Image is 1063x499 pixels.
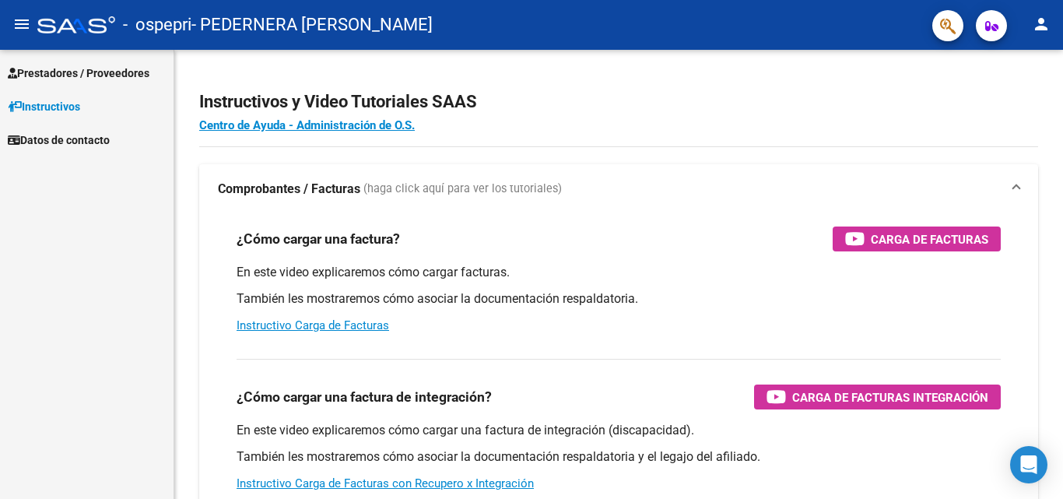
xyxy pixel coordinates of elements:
div: Open Intercom Messenger [1010,446,1047,483]
button: Carga de Facturas Integración [754,385,1001,409]
a: Instructivo Carga de Facturas con Recupero x Integración [237,476,534,490]
strong: Comprobantes / Facturas [218,181,360,198]
span: Carga de Facturas Integración [792,388,988,407]
a: Centro de Ayuda - Administración de O.S. [199,118,415,132]
h2: Instructivos y Video Tutoriales SAAS [199,87,1038,117]
span: Instructivos [8,98,80,115]
mat-expansion-panel-header: Comprobantes / Facturas (haga click aquí para ver los tutoriales) [199,164,1038,214]
span: Prestadores / Proveedores [8,65,149,82]
span: Carga de Facturas [871,230,988,249]
span: - ospepri [123,8,191,42]
p: En este video explicaremos cómo cargar una factura de integración (discapacidad). [237,422,1001,439]
mat-icon: person [1032,15,1051,33]
span: Datos de contacto [8,132,110,149]
p: También les mostraremos cómo asociar la documentación respaldatoria. [237,290,1001,307]
span: (haga click aquí para ver los tutoriales) [363,181,562,198]
mat-icon: menu [12,15,31,33]
span: - PEDERNERA [PERSON_NAME] [191,8,433,42]
h3: ¿Cómo cargar una factura de integración? [237,386,492,408]
button: Carga de Facturas [833,227,1001,251]
a: Instructivo Carga de Facturas [237,318,389,332]
p: En este video explicaremos cómo cargar facturas. [237,264,1001,281]
p: También les mostraremos cómo asociar la documentación respaldatoria y el legajo del afiliado. [237,448,1001,466]
h3: ¿Cómo cargar una factura? [237,228,400,250]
